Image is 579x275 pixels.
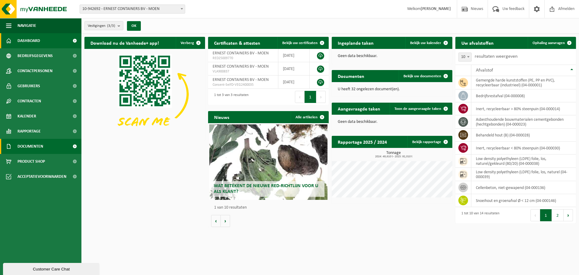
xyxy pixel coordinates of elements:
[458,209,499,222] div: 1 tot 10 van 14 resultaten
[552,209,564,221] button: 2
[208,37,266,49] h2: Certificaten & attesten
[390,103,452,115] a: Toon de aangevraagde taken
[88,21,115,30] span: Vestigingen
[410,41,441,45] span: Bekijk uw kalender
[338,87,446,91] p: U heeft 32 ongelezen document(en).
[459,53,471,61] span: 10
[295,91,305,103] button: Previous
[278,75,310,89] td: [DATE]
[213,64,269,69] span: ERNEST CONTAINERS BV - MOEN
[305,91,316,103] button: 1
[471,168,576,181] td: low density polyethyleen (LDPE) folie, los, naturel (04-000039)
[214,184,318,194] span: Wat betekent de nieuwe RED-richtlijn voor u als klant?
[394,107,441,111] span: Toon de aangevraagde taken
[80,5,185,13] span: 10-942692 - ERNEST CONTAINERS BV - MOEN
[17,33,40,48] span: Dashboard
[332,103,386,114] h2: Aangevraagde taken
[278,62,310,75] td: [DATE]
[84,37,165,49] h2: Download nu de Vanheede+ app!
[407,136,452,148] a: Bekijk rapportage
[80,5,185,14] span: 10-942692 - ERNEST CONTAINERS BV - MOEN
[471,181,576,194] td: cellenbeton, niet-gewapend (04-000136)
[528,37,575,49] a: Ophaling aanvragen
[211,215,221,227] button: Vorige
[533,41,565,45] span: Ophaling aanvragen
[530,209,540,221] button: Previous
[17,154,45,169] span: Product Shop
[213,69,274,74] span: VLA900837
[17,63,52,78] span: Contactpersonen
[213,56,274,61] span: RED25009770
[471,102,576,115] td: inert, recycleerbaar > 80% steenpuin (04-000014)
[403,74,441,78] span: Bekijk uw documenten
[540,209,552,221] button: 1
[278,49,310,62] td: [DATE]
[455,37,500,49] h2: Uw afvalstoffen
[17,109,36,124] span: Kalender
[335,151,452,158] h3: Tonnage
[84,49,205,139] img: Download de VHEPlus App
[211,90,248,104] div: 1 tot 3 van 3 resultaten
[475,54,517,59] label: resultaten weergeven
[421,7,451,11] strong: [PERSON_NAME]
[471,115,576,129] td: asbesthoudende bouwmaterialen cementgebonden (hechtgebonden) (04-000023)
[564,209,573,221] button: Next
[338,54,446,58] p: Geen data beschikbaar.
[213,51,269,56] span: ERNEST CONTAINERS BV - MOEN
[107,24,115,28] count: (3/3)
[181,41,194,45] span: Verberg
[17,48,53,63] span: Bedrijfsgegevens
[277,37,328,49] a: Bekijk uw certificaten
[176,37,204,49] button: Verberg
[84,21,123,30] button: Vestigingen(3/3)
[335,155,452,158] span: 2024: 49,610 t - 2025: 92,010 t
[332,37,380,49] h2: Ingeplande taken
[338,120,446,124] p: Geen data beschikbaar.
[471,76,576,89] td: gemengde harde kunststoffen (PE, PP en PVC), recycleerbaar (industrieel) (04-000001)
[209,124,327,200] a: Wat betekent de nieuwe RED-richtlijn voor u als klant?
[208,111,235,123] h2: Nieuws
[399,70,452,82] a: Bekijk uw documenten
[17,78,40,94] span: Gebruikers
[332,70,370,82] h2: Documenten
[471,129,576,142] td: behandeld hout (B) (04-000028)
[17,18,36,33] span: Navigatie
[127,21,141,31] button: OK
[214,206,326,210] p: 1 van 10 resultaten
[471,155,576,168] td: low density polyethyleen (LDPE) folie, los, naturel/gekleurd (80/20) (04-000038)
[458,53,472,62] span: 10
[213,82,274,87] span: Consent-SelfD-VEG2400035
[332,136,393,148] h2: Rapportage 2025 / 2024
[405,37,452,49] a: Bekijk uw kalender
[17,94,41,109] span: Contracten
[213,78,269,82] span: ERNEST CONTAINERS BV - MOEN
[291,111,328,123] a: Alle artikelen
[476,68,493,73] span: Afvalstof
[471,194,576,207] td: snoeihout en groenafval Ø < 12 cm (04-000146)
[17,139,43,154] span: Documenten
[316,91,326,103] button: Next
[17,124,41,139] span: Rapportage
[17,169,66,184] span: Acceptatievoorwaarden
[221,215,230,227] button: Volgende
[282,41,318,45] span: Bekijk uw certificaten
[3,262,101,275] iframe: chat widget
[471,89,576,102] td: bedrijfsrestafval (04-000008)
[471,142,576,155] td: inert, recycleerbaar < 80% steenpuin (04-000030)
